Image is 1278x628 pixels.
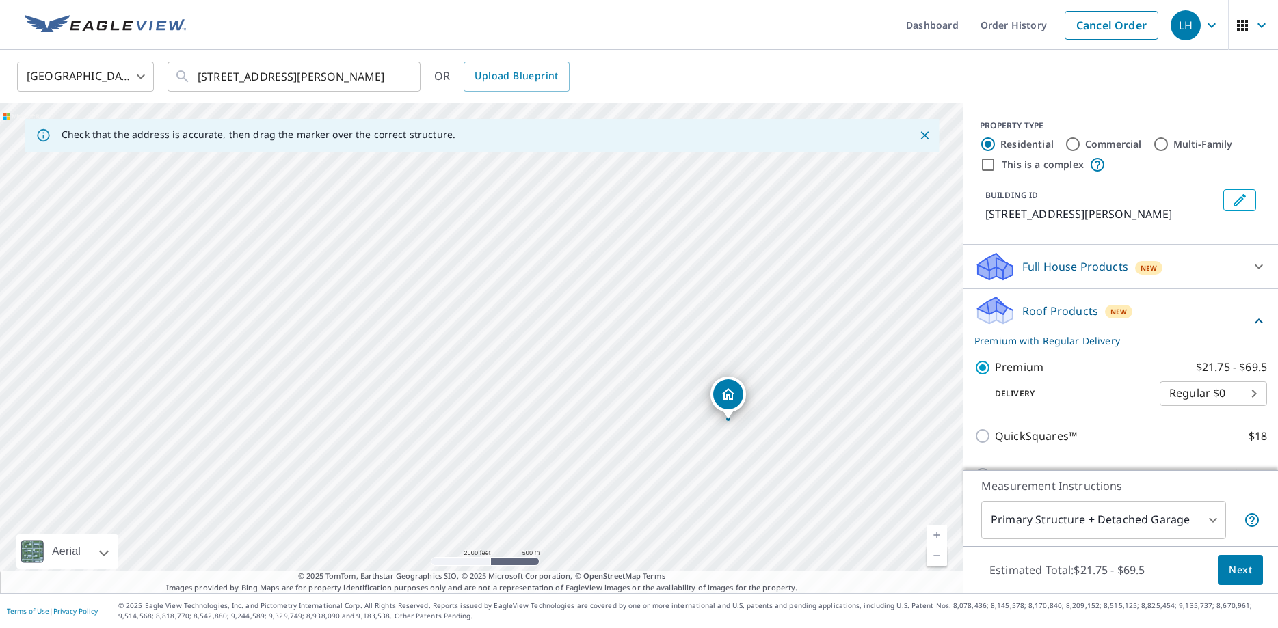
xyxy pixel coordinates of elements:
button: Close [916,126,933,144]
p: Measurement Instructions [981,478,1260,494]
div: Regular $0 [1160,374,1267,413]
label: This is a complex [1002,158,1084,172]
a: Terms [643,571,665,581]
p: Delivery [974,387,1160,400]
a: Terms of Use [7,606,49,616]
p: Gutter [995,466,1030,483]
div: PROPERTY TYPE [980,120,1262,132]
div: Roof ProductsNewPremium with Regular Delivery [974,295,1267,348]
div: Dropped pin, building 1, Residential property, 11 Farm Ln South Dennis, MA 02660 [710,377,746,419]
p: [STREET_ADDRESS][PERSON_NAME] [985,206,1218,222]
div: Primary Structure + Detached Garage [981,501,1226,539]
div: OR [434,62,570,92]
div: Aerial [16,534,118,569]
p: Full House Products [1022,258,1128,275]
p: $18 [1249,428,1267,445]
div: LH [1171,10,1201,40]
span: © 2025 TomTom, Earthstar Geographics SIO, © 2025 Microsoft Corporation, © [298,571,665,582]
p: $21.75 - $69.5 [1196,359,1267,376]
a: OpenStreetMap [583,571,641,581]
span: Your report will include the primary structure and a detached garage if one exists. [1244,512,1260,528]
a: Cancel Order [1065,11,1158,40]
a: Privacy Policy [53,606,98,616]
input: Search by address or latitude-longitude [198,57,392,96]
p: Roof Products [1022,303,1098,319]
label: Residential [1000,137,1054,151]
p: Premium [995,359,1043,376]
label: Multi-Family [1173,137,1233,151]
button: Edit building 1 [1223,189,1256,211]
p: QuickSquares™ [995,428,1077,445]
p: | [7,607,98,615]
div: [GEOGRAPHIC_DATA] [17,57,154,96]
a: Current Level 14, Zoom Out [927,545,947,566]
p: Check that the address is accurate, then drag the marker over the correct structure. [62,128,455,141]
p: © 2025 Eagle View Technologies, Inc. and Pictometry International Corp. All Rights Reserved. Repo... [118,601,1271,621]
p: Estimated Total: $21.75 - $69.5 [979,555,1156,585]
div: Full House ProductsNew [974,250,1267,283]
img: EV Logo [25,15,186,36]
span: New [1141,262,1158,273]
p: Premium with Regular Delivery [974,333,1251,348]
a: Upload Blueprint [464,62,569,92]
span: Upload Blueprint [475,68,558,85]
div: Aerial [48,534,85,569]
label: Commercial [1085,137,1142,151]
p: $13.75 [1233,466,1267,483]
span: New [1110,306,1128,317]
span: Next [1229,562,1252,579]
p: BUILDING ID [985,189,1038,201]
button: Next [1218,555,1263,586]
a: Current Level 14, Zoom In [927,525,947,545]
